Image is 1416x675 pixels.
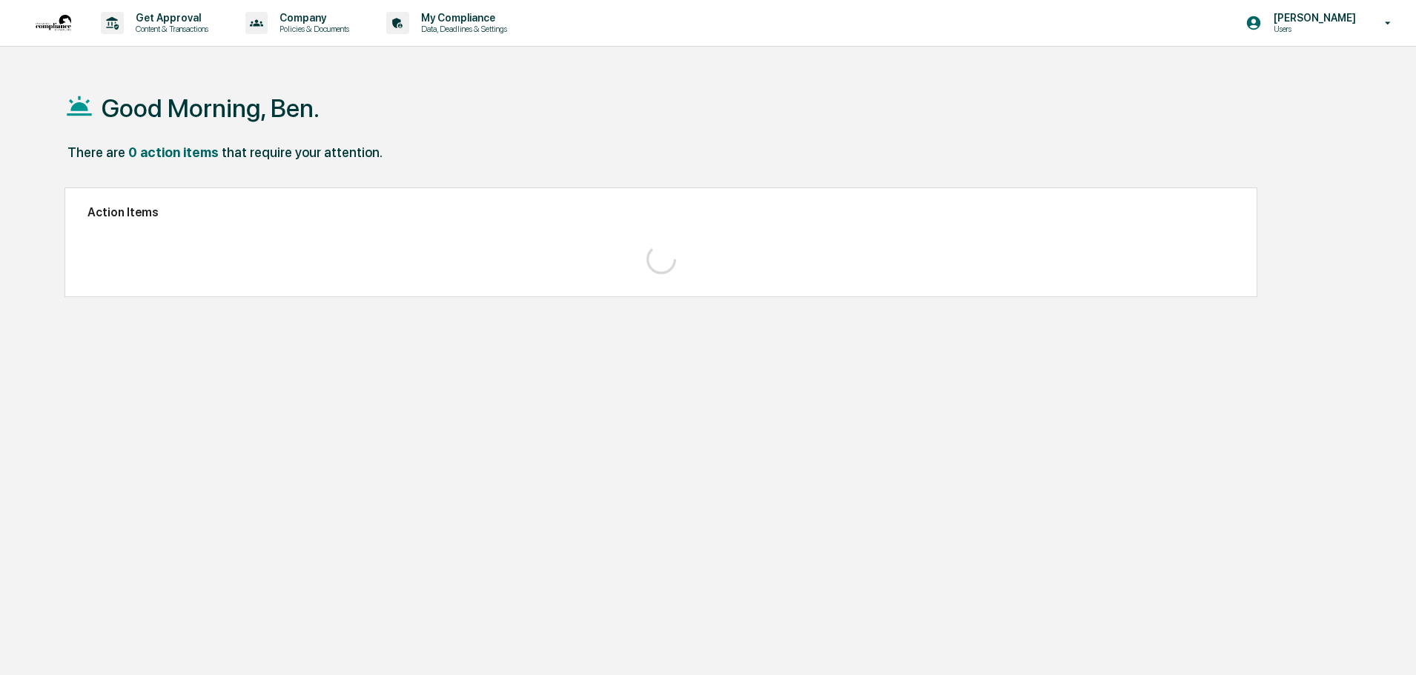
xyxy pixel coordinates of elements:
[36,15,71,31] img: logo
[1262,24,1363,34] p: Users
[409,24,515,34] p: Data, Deadlines & Settings
[124,24,216,34] p: Content & Transactions
[409,12,515,24] p: My Compliance
[128,144,219,160] div: 0 action items
[222,144,383,160] div: that require your attention.
[1262,12,1363,24] p: [PERSON_NAME]
[102,93,320,123] h1: Good Morning, Ben.
[87,205,1234,219] h2: Action Items
[268,12,357,24] p: Company
[67,144,125,160] div: There are
[124,12,216,24] p: Get Approval
[268,24,357,34] p: Policies & Documents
